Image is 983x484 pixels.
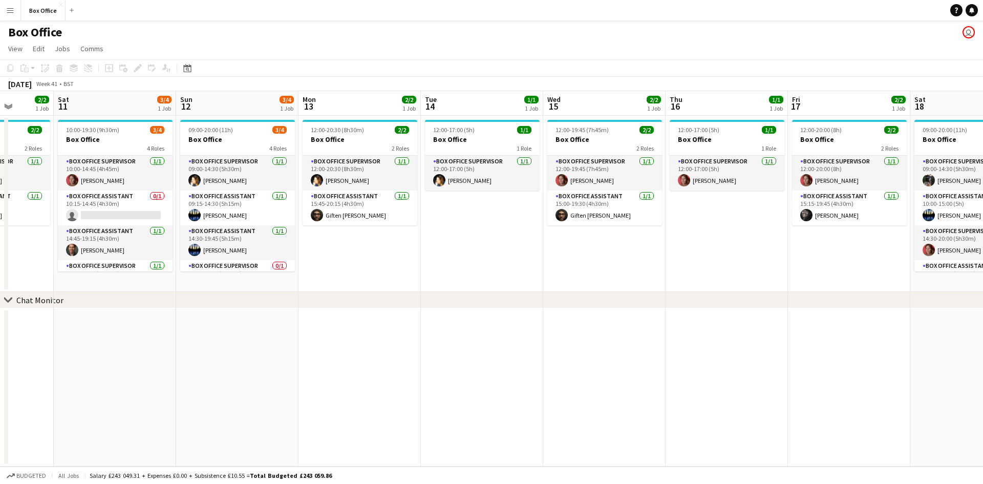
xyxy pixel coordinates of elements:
div: [DATE] [8,79,32,89]
span: Total Budgeted £243 059.86 [250,472,332,479]
a: Comms [76,42,108,55]
h1: Box Office [8,25,62,40]
span: Week 41 [34,80,59,88]
a: Edit [29,42,49,55]
a: View [4,42,27,55]
div: BST [63,80,74,88]
span: All jobs [56,472,81,479]
div: Salary £243 049.31 + Expenses £0.00 + Subsistence £10.55 = [90,472,332,479]
div: Chat Monitor [16,295,63,305]
button: Budgeted [5,470,48,481]
app-user-avatar: Millie Haldane [963,26,975,38]
span: Comms [80,44,103,53]
span: Budgeted [16,472,46,479]
button: Box Office [21,1,66,20]
span: Jobs [55,44,70,53]
a: Jobs [51,42,74,55]
span: Edit [33,44,45,53]
span: View [8,44,23,53]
